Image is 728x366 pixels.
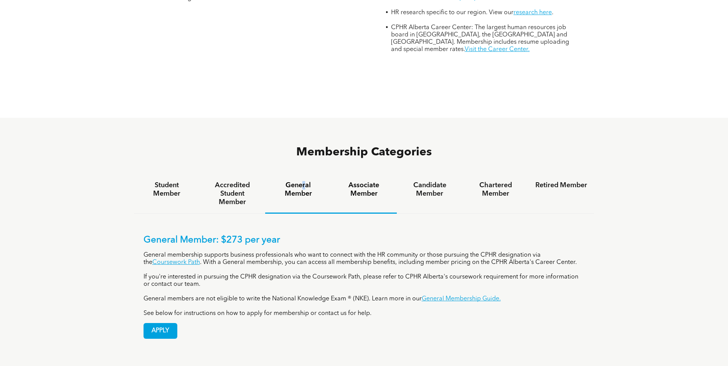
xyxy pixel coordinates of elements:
span: APPLY [144,323,177,338]
span: HR research specific to our region. View our [391,10,513,16]
a: General Membership Guide. [422,296,501,302]
p: General members are not eligible to write the National Knowledge Exam ® (NKE). Learn more in our [144,295,585,303]
a: Visit the Career Center. [465,46,530,53]
p: If you're interested in pursuing the CPHR designation via the Coursework Path, please refer to CP... [144,274,585,288]
span: Membership Categories [296,147,432,158]
h4: Associate Member [338,181,390,198]
h4: General Member [272,181,324,198]
h4: Candidate Member [404,181,456,198]
a: Coursework Path [152,259,200,265]
a: research here [513,10,552,16]
h4: Chartered Member [470,181,522,198]
h4: Retired Member [535,181,587,190]
p: See below for instructions on how to apply for membership or contact us for help. [144,310,585,317]
p: General membership supports business professionals who want to connect with the HR community or t... [144,252,585,266]
a: APPLY [144,323,177,339]
span: . [552,10,553,16]
p: General Member: $273 per year [144,235,585,246]
h4: Accredited Student Member [206,181,258,206]
h4: Student Member [141,181,193,198]
span: CPHR Alberta Career Center: The largest human resources job board in [GEOGRAPHIC_DATA], the [GEOG... [391,25,569,53]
